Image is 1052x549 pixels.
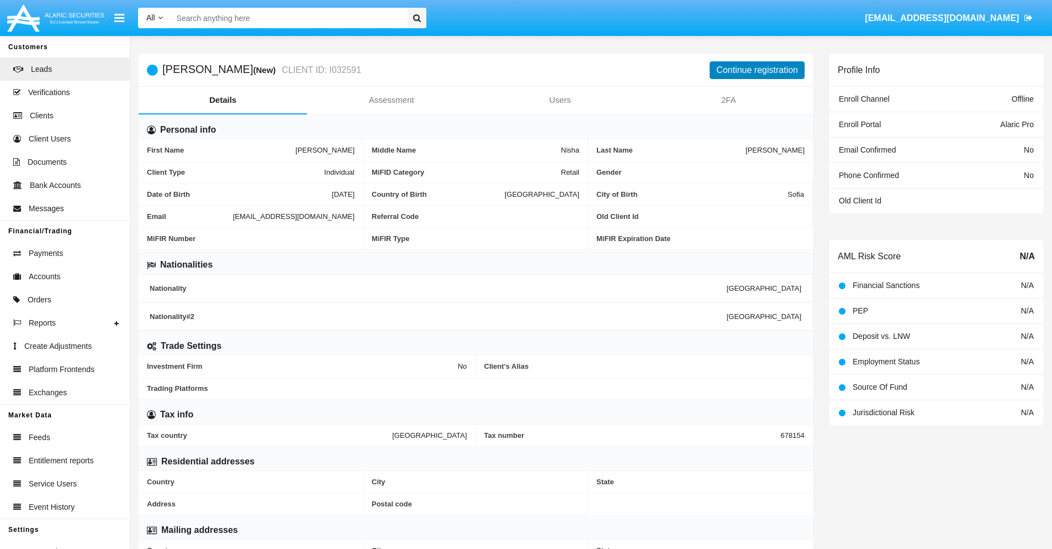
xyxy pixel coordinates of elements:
span: First Name [147,146,295,154]
span: [DATE] [332,190,355,198]
input: Search [171,8,404,28]
span: N/A [1021,408,1034,417]
img: Logo image [6,2,106,34]
span: Feeds [29,432,50,443]
span: N/A [1019,250,1035,263]
a: Details [139,87,307,113]
span: Event History [29,501,75,513]
h6: Nationalities [160,259,213,271]
span: [GEOGRAPHIC_DATA] [727,284,801,292]
span: MiFIR Type [372,234,579,243]
span: Jurisdictional Risk [853,408,914,417]
span: Bank Accounts [30,180,81,191]
span: Leads [31,64,52,75]
span: [PERSON_NAME] [295,146,355,154]
span: N/A [1021,306,1034,315]
span: 678154 [781,431,805,440]
span: No [1024,171,1034,180]
span: Offline [1012,95,1034,103]
span: Email [147,212,233,221]
span: Exchanges [29,387,67,399]
span: Trading Platforms [147,384,805,393]
span: No [1024,145,1034,154]
span: [GEOGRAPHIC_DATA] [505,190,579,198]
span: Payments [29,248,63,259]
span: N/A [1021,357,1034,366]
span: Client Users [29,133,71,145]
span: Nationality [150,284,727,292]
span: N/A [1021,281,1034,290]
h6: Mailing addresses [161,524,238,536]
span: Service Users [29,478,77,490]
span: Phone Confirmed [839,171,899,180]
span: Entitlement reports [29,455,94,467]
span: N/A [1021,332,1034,341]
span: Old Client Id [596,212,804,221]
span: Tax country [147,431,392,440]
h6: Tax info [160,409,193,421]
span: Last Name [596,146,746,154]
span: [PERSON_NAME] [746,146,805,154]
span: Source Of Fund [853,383,907,391]
span: Investment Firm [147,362,458,370]
span: Accounts [29,271,61,283]
span: Client Type [147,168,324,176]
div: (New) [253,64,279,76]
span: Sofia [787,190,804,198]
span: [EMAIL_ADDRESS][DOMAIN_NAME] [865,13,1019,23]
span: Platform Frontends [29,364,94,375]
span: City [372,478,579,486]
span: [GEOGRAPHIC_DATA] [727,312,801,321]
span: Address [147,500,355,508]
h6: Residential addresses [161,456,255,468]
span: MiFID Category [372,168,561,176]
span: Middle Name [372,146,561,154]
span: PEP [853,306,868,315]
span: Tax number [484,431,781,440]
span: Orders [28,294,51,306]
span: Nisha [561,146,579,154]
span: [EMAIL_ADDRESS][DOMAIN_NAME] [233,212,355,221]
span: Create Adjustments [24,341,92,352]
span: [GEOGRAPHIC_DATA] [392,431,467,440]
span: Nationality #2 [150,312,727,321]
a: Assessment [307,87,475,113]
span: Enroll Channel [839,95,890,103]
h6: Personal info [160,124,216,136]
button: Continue registration [710,61,805,79]
span: Country [147,478,355,486]
span: Documents [28,156,67,168]
span: Messages [29,203,64,215]
span: Financial Sanctions [853,281,919,290]
span: Verifications [28,87,70,98]
span: State [596,478,805,486]
a: [EMAIL_ADDRESS][DOMAIN_NAME] [860,3,1038,34]
h6: AML Risk Score [838,251,901,262]
span: Referral Code [372,212,579,221]
h6: Profile Info [838,65,880,75]
span: Enroll Portal [839,120,881,129]
span: Clients [30,110,54,122]
a: 2FA [644,87,813,113]
span: Client’s Alias [484,362,805,370]
h6: Trade Settings [161,340,221,352]
span: Email Confirmed [839,145,896,154]
span: Retail [561,168,579,176]
span: All [146,13,155,22]
span: Individual [324,168,355,176]
small: CLIENT ID: I032591 [279,66,361,75]
span: N/A [1021,383,1034,391]
span: MiFIR Expiration Date [596,234,805,243]
span: Employment Status [853,357,919,366]
span: Postal code [372,500,579,508]
span: Date of Birth [147,190,332,198]
a: All [138,12,171,24]
span: Alaric Pro [1000,120,1034,129]
span: Gender [596,168,805,176]
a: Users [476,87,644,113]
span: Old Client Id [839,196,881,205]
span: Deposit vs. LNW [853,332,910,341]
span: Country of Birth [372,190,505,198]
h5: [PERSON_NAME] [162,64,361,76]
span: No [458,362,467,370]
